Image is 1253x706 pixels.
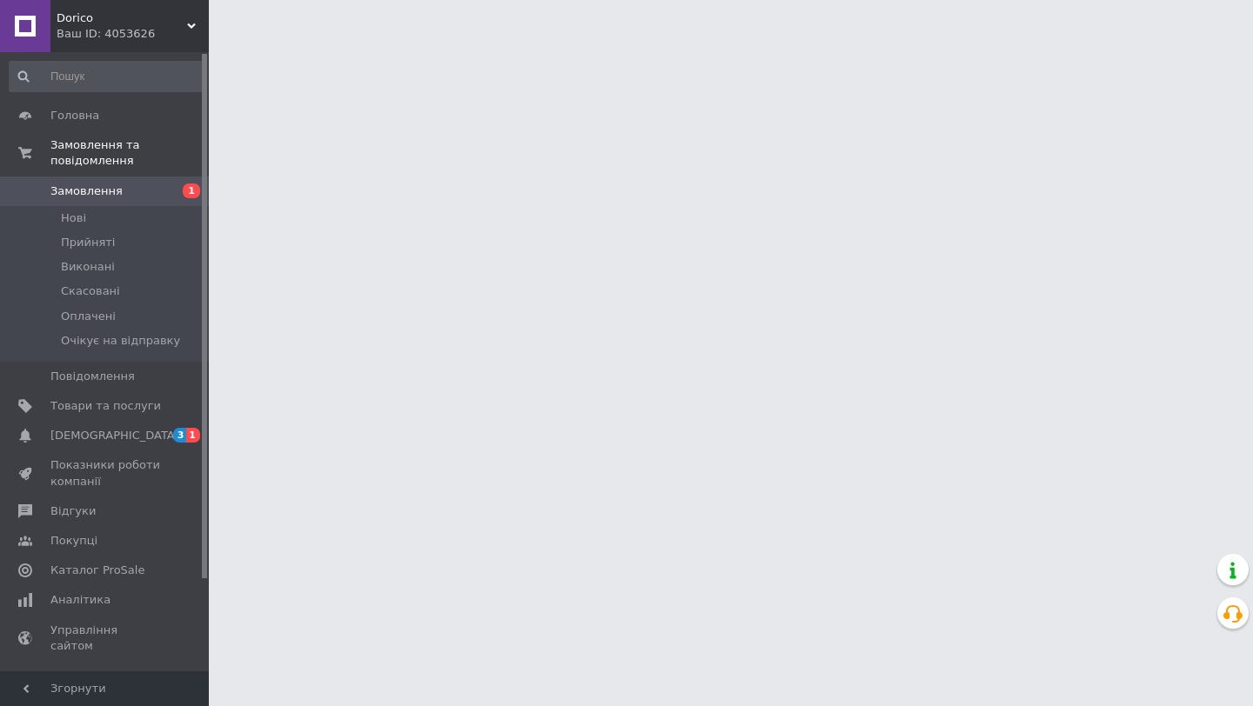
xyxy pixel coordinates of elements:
span: Скасовані [61,283,120,299]
span: Відгуки [50,503,96,519]
span: Гаманець компанії [50,668,161,699]
span: Нові [61,210,86,226]
span: Замовлення та повідомлення [50,137,209,169]
span: Замовлення [50,183,123,199]
span: Очікує на відправку [61,333,180,349]
span: Повідомлення [50,369,135,384]
span: Товари та послуги [50,398,161,414]
span: Каталог ProSale [50,563,144,578]
span: Управління сайтом [50,623,161,654]
span: Покупці [50,533,97,549]
span: Dorico [57,10,187,26]
span: Оплачені [61,309,116,324]
span: [DEMOGRAPHIC_DATA] [50,428,179,443]
div: Ваш ID: 4053626 [57,26,209,42]
span: Показники роботи компанії [50,457,161,489]
input: Пошук [9,61,205,92]
span: Аналітика [50,592,111,608]
span: 3 [173,428,187,443]
span: 1 [186,428,200,443]
span: Виконані [61,259,115,275]
span: 1 [183,183,200,198]
span: Головна [50,108,99,123]
span: Прийняті [61,235,115,250]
